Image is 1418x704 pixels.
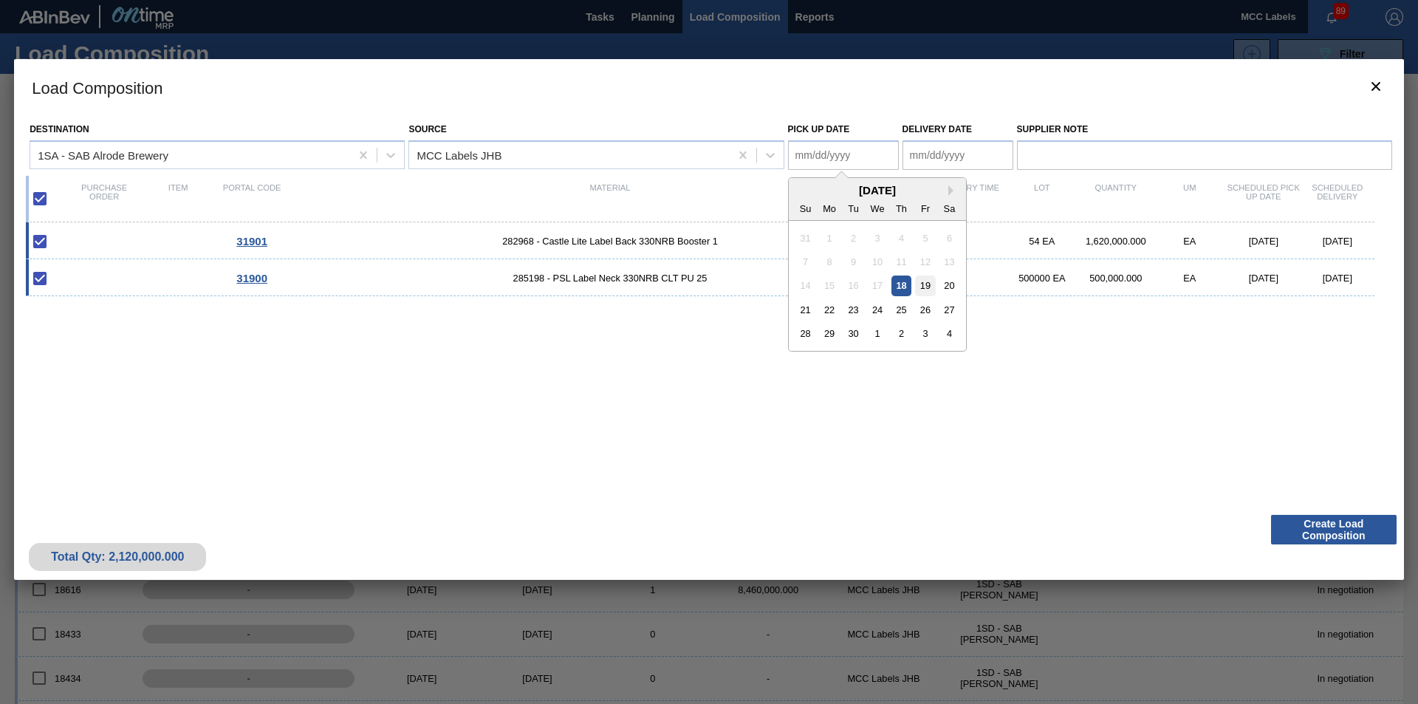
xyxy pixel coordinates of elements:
[795,228,815,247] div: Not available Sunday, August 31st, 2025
[867,252,887,272] div: Not available Wednesday, September 10th, 2025
[795,324,815,344] div: Choose Sunday, September 28th, 2025
[948,185,959,196] button: Next Month
[1227,273,1301,284] div: [DATE]
[1301,273,1374,284] div: [DATE]
[40,550,195,564] div: Total Qty: 2,120,000.000
[236,272,267,284] span: 31900
[939,252,959,272] div: Not available Saturday, September 13th, 2025
[1271,515,1397,544] button: Create Load Composition
[891,228,911,247] div: Not available Thursday, September 4th, 2025
[915,228,935,247] div: Not available Friday, September 5th, 2025
[939,300,959,320] div: Choose Saturday, September 27th, 2025
[38,148,168,161] div: 1SA - SAB Alrode Brewery
[793,226,961,346] div: month 2025-09
[795,198,815,218] div: Su
[931,183,1005,214] div: Delivery Time
[289,273,931,284] span: 285198 - PSL Label Neck 330NRB CLT PU 25
[1079,273,1153,284] div: 500,000.000
[1153,183,1227,214] div: UM
[1227,183,1301,214] div: Scheduled Pick up Date
[1005,236,1079,247] div: 54 EA
[939,324,959,344] div: Choose Saturday, October 4th, 2025
[1301,236,1374,247] div: [DATE]
[788,140,899,170] input: mm/dd/yyyy
[939,198,959,218] div: Sa
[819,228,839,247] div: Not available Monday, September 1st, 2025
[843,228,863,247] div: Not available Tuesday, September 2nd, 2025
[891,276,911,295] div: Choose Thursday, September 18th, 2025
[1153,273,1227,284] div: EA
[891,300,911,320] div: Choose Thursday, September 25th, 2025
[915,276,935,295] div: Choose Friday, September 19th, 2025
[1005,183,1079,214] div: Lot
[1079,183,1153,214] div: Quantity
[1153,236,1227,247] div: EA
[289,236,931,247] span: 282968 - Castle Lite Label Back 330NRB Booster 1
[14,59,1404,115] h3: Load Composition
[141,183,215,214] div: Item
[843,252,863,272] div: Not available Tuesday, September 9th, 2025
[236,235,267,247] span: 31901
[1017,119,1392,140] label: Supplier Note
[819,324,839,344] div: Choose Monday, September 29th, 2025
[915,252,935,272] div: Not available Friday, September 12th, 2025
[1079,236,1153,247] div: 1,620,000.000
[819,300,839,320] div: Choose Monday, September 22nd, 2025
[1301,183,1374,214] div: Scheduled Delivery
[843,198,863,218] div: Tu
[30,124,89,134] label: Destination
[867,324,887,344] div: Choose Wednesday, October 1st, 2025
[789,184,966,196] div: [DATE]
[902,140,1013,170] input: mm/dd/yyyy
[795,276,815,295] div: Not available Sunday, September 14th, 2025
[915,324,935,344] div: Choose Friday, October 3rd, 2025
[215,235,289,247] div: Go to Order
[1227,236,1301,247] div: [DATE]
[867,300,887,320] div: Choose Wednesday, September 24th, 2025
[915,198,935,218] div: Fr
[67,183,141,214] div: Purchase order
[939,276,959,295] div: Choose Saturday, September 20th, 2025
[867,198,887,218] div: We
[902,124,972,134] label: Delivery Date
[795,252,815,272] div: Not available Sunday, September 7th, 2025
[215,272,289,284] div: Go to Order
[843,300,863,320] div: Choose Tuesday, September 23rd, 2025
[819,198,839,218] div: Mo
[891,252,911,272] div: Not available Thursday, September 11th, 2025
[843,324,863,344] div: Choose Tuesday, September 30th, 2025
[891,324,911,344] div: Choose Thursday, October 2nd, 2025
[891,198,911,218] div: Th
[795,300,815,320] div: Choose Sunday, September 21st, 2025
[867,276,887,295] div: Not available Wednesday, September 17th, 2025
[843,276,863,295] div: Not available Tuesday, September 16th, 2025
[867,228,887,247] div: Not available Wednesday, September 3rd, 2025
[408,124,446,134] label: Source
[819,252,839,272] div: Not available Monday, September 8th, 2025
[1005,273,1079,284] div: 500000 EA
[819,276,839,295] div: Not available Monday, September 15th, 2025
[417,148,501,161] div: MCC Labels JHB
[788,124,850,134] label: Pick up Date
[939,228,959,247] div: Not available Saturday, September 6th, 2025
[215,183,289,214] div: Portal code
[289,183,931,214] div: Material
[915,300,935,320] div: Choose Friday, September 26th, 2025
